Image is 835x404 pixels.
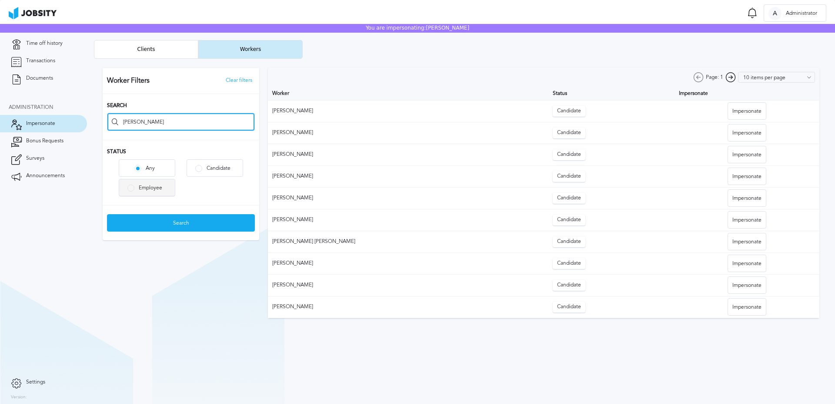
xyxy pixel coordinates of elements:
span: candidate [557,108,581,114]
div: Candidate [202,165,235,172]
td: [PERSON_NAME] [268,296,548,318]
div: Impersonate [728,277,766,294]
button: Clear filters [223,77,255,84]
button: Impersonate [728,146,766,163]
td: [PERSON_NAME] [268,122,548,144]
td: [PERSON_NAME] [268,187,548,209]
span: candidate [557,217,581,223]
button: Impersonate [728,168,766,185]
span: candidate [557,173,581,179]
div: Impersonate [728,299,766,316]
button: Any [119,159,175,177]
button: Employee [119,179,175,196]
td: [PERSON_NAME] [268,165,548,187]
div: Impersonate [728,255,766,273]
span: Impersonate [26,121,55,127]
td: [PERSON_NAME] [PERSON_NAME] [268,231,548,252]
input: Worker name... [107,113,254,131]
span: Transactions [26,58,55,64]
span: candidate [557,304,581,310]
label: Version: [11,395,27,400]
td: [PERSON_NAME] [268,252,548,274]
span: candidate [557,151,581,158]
td: [PERSON_NAME] [268,209,548,231]
span: candidate [557,282,581,288]
h3: Status [107,149,255,155]
span: Surveys [26,155,44,162]
div: Impersonate [728,190,766,207]
div: A [768,7,782,20]
div: Impersonate [728,212,766,229]
button: Impersonate [728,102,766,120]
div: Impersonate [728,233,766,251]
button: AAdministrator [764,4,826,22]
button: Candidate [187,159,243,177]
span: candidate [557,239,581,245]
div: Any [141,165,159,172]
img: ab4bad089aa723f57921c736e9817d99.png [9,7,57,19]
button: Impersonate [728,276,766,294]
td: [PERSON_NAME] [268,274,548,296]
button: Impersonate [728,233,766,250]
h3: Worker Filters [107,77,150,84]
span: Page: 1 [706,74,723,81]
h3: Search [107,103,255,109]
span: candidate [557,130,581,136]
div: Impersonate [728,125,766,142]
span: candidate [557,195,581,201]
button: Impersonate [728,211,766,229]
td: [PERSON_NAME] [268,144,548,165]
button: Impersonate [728,189,766,207]
button: Impersonate [728,298,766,316]
span: Bonus Requests [26,138,63,144]
button: Search [107,214,255,232]
th: Impersonate [675,87,819,100]
th: Status [548,87,675,100]
button: Workers [198,40,303,59]
th: Worker [268,87,548,100]
span: Settings [26,379,45,385]
span: Announcements [26,173,65,179]
div: Impersonate [728,103,766,120]
span: Administrator [782,10,822,17]
span: Documents [26,75,53,81]
td: [PERSON_NAME] [268,100,548,122]
div: Impersonate [728,168,766,185]
div: Employee [134,185,167,191]
div: Search [107,215,254,232]
div: Impersonate [728,146,766,164]
button: Clients [94,40,198,59]
div: Administration [9,104,87,111]
button: Impersonate [728,124,766,141]
span: candidate [557,260,581,266]
button: Impersonate [728,255,766,272]
span: Time off history [26,40,63,47]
